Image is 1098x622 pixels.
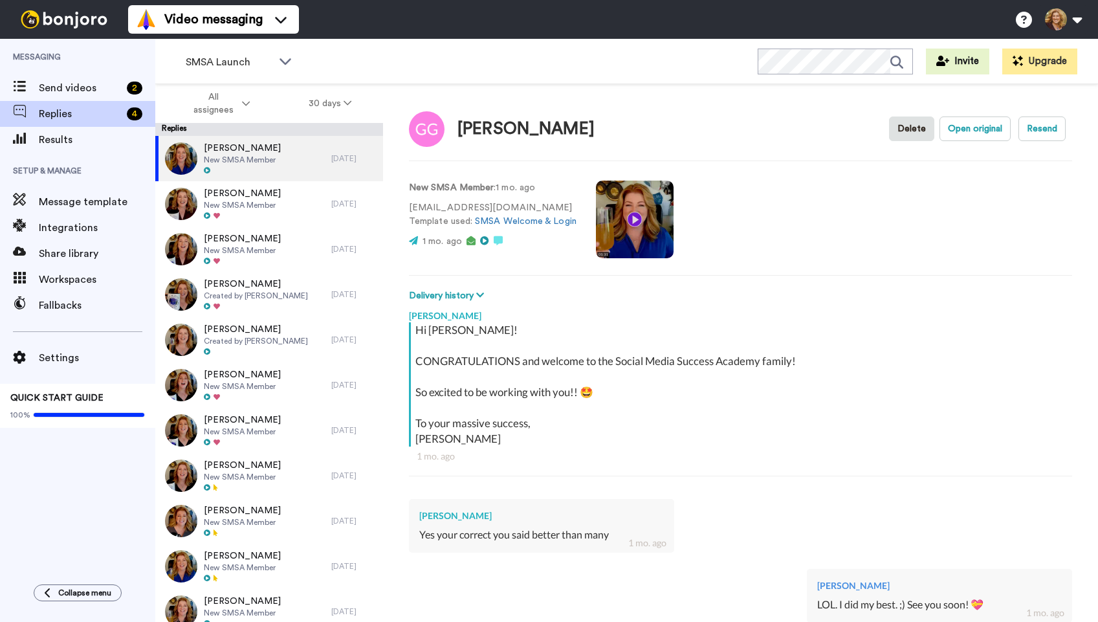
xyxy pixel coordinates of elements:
[204,200,281,210] span: New SMSA Member
[926,49,989,74] button: Invite
[10,394,104,403] span: QUICK START GUIDE
[165,278,197,311] img: 01e062ed-77d6-4561-9dc6-f25b2e86aeb3-thumb.jpg
[423,237,462,246] span: 1 mo. ago
[10,410,30,420] span: 100%
[155,498,383,544] a: [PERSON_NAME]New SMSA Member[DATE]
[457,120,595,139] div: [PERSON_NAME]
[204,291,308,301] span: Created by [PERSON_NAME]
[155,123,383,136] div: Replies
[39,132,155,148] span: Results
[204,414,281,427] span: [PERSON_NAME]
[127,107,142,120] div: 4
[817,597,1062,612] div: LOL. I did my best. ;) See you soon! 💝
[204,472,281,482] span: New SMSA Member
[165,414,197,447] img: 5d5ec3dc-b805-46f9-b30d-cc06e399101c-thumb.jpg
[204,595,281,608] span: [PERSON_NAME]
[39,298,155,313] span: Fallbacks
[155,181,383,227] a: [PERSON_NAME]New SMSA Member[DATE]
[39,106,122,122] span: Replies
[155,544,383,589] a: [PERSON_NAME]New SMSA Member[DATE]
[331,335,377,345] div: [DATE]
[155,227,383,272] a: [PERSON_NAME]New SMSA Member[DATE]
[204,142,281,155] span: [PERSON_NAME]
[164,10,263,28] span: Video messaging
[475,217,576,226] a: SMSA Welcome & Login
[331,199,377,209] div: [DATE]
[280,92,381,115] button: 30 days
[204,323,308,336] span: [PERSON_NAME]
[165,505,197,537] img: 41ceeadf-e281-41aa-8be0-54ddc5aaef41-thumb.jpg
[1018,117,1066,141] button: Resend
[155,136,383,181] a: [PERSON_NAME]New SMSA Member[DATE]
[331,244,377,254] div: [DATE]
[165,460,197,492] img: e2cf4e0b-dda9-4bfa-93bf-ef62967819cf-thumb.jpg
[628,537,666,550] div: 1 mo. ago
[58,588,111,598] span: Collapse menu
[186,54,272,70] span: SMSA Launch
[417,450,1064,463] div: 1 mo. ago
[165,142,197,175] img: f9d686b5-8355-4c98-bc0d-a1e3b6c73e9d-thumb.jpg
[165,188,197,220] img: 527fb8b0-c015-4a7f-aaa9-e8dd7e45bed6-thumb.jpg
[187,91,239,117] span: All assignees
[16,10,113,28] img: bj-logo-header-white.svg
[204,245,281,256] span: New SMSA Member
[204,427,281,437] span: New SMSA Member
[165,324,197,356] img: ad939271-50f9-4961-ab0e-5791db925ee1-thumb.jpg
[331,606,377,617] div: [DATE]
[204,381,281,392] span: New SMSA Member
[889,117,934,141] button: Delete
[204,562,281,573] span: New SMSA Member
[204,368,281,381] span: [PERSON_NAME]
[204,459,281,472] span: [PERSON_NAME]
[155,362,383,408] a: [PERSON_NAME]New SMSA Member[DATE]
[39,194,155,210] span: Message template
[939,117,1011,141] button: Open original
[409,303,1072,322] div: [PERSON_NAME]
[39,80,122,96] span: Send videos
[331,289,377,300] div: [DATE]
[331,561,377,572] div: [DATE]
[204,608,281,618] span: New SMSA Member
[155,272,383,317] a: [PERSON_NAME]Created by [PERSON_NAME][DATE]
[331,380,377,390] div: [DATE]
[165,233,197,265] img: 43eb7f1f-8c39-4d54-967c-7bf0fcfce051-thumb.jpg
[155,317,383,362] a: [PERSON_NAME]Created by [PERSON_NAME][DATE]
[204,550,281,562] span: [PERSON_NAME]
[409,183,494,192] strong: New SMSA Member
[204,336,308,346] span: Created by [PERSON_NAME]
[817,579,1062,592] div: [PERSON_NAME]
[204,187,281,200] span: [PERSON_NAME]
[155,453,383,498] a: [PERSON_NAME]New SMSA Member[DATE]
[331,153,377,164] div: [DATE]
[331,425,377,436] div: [DATE]
[39,220,155,236] span: Integrations
[1026,606,1064,619] div: 1 mo. ago
[204,155,281,165] span: New SMSA Member
[419,528,664,542] div: Yes your correct you said better than many
[331,471,377,481] div: [DATE]
[204,232,281,245] span: [PERSON_NAME]
[419,509,664,522] div: [PERSON_NAME]
[158,85,280,122] button: All assignees
[165,550,197,583] img: 07de4f4a-112f-4883-a13c-c51d92211f88-thumb.jpg
[155,408,383,453] a: [PERSON_NAME]New SMSA Member[DATE]
[127,82,142,94] div: 2
[409,201,576,228] p: [EMAIL_ADDRESS][DOMAIN_NAME] Template used:
[409,289,488,303] button: Delivery history
[1002,49,1077,74] button: Upgrade
[415,322,1069,447] div: Hi [PERSON_NAME]! CONGRATULATIONS and welcome to the Social Media Success Academy family! So exci...
[165,369,197,401] img: 5d83acbb-3b57-4a5c-9cea-a253142c0c16-thumb.jpg
[34,584,122,601] button: Collapse menu
[204,504,281,517] span: [PERSON_NAME]
[39,350,155,366] span: Settings
[136,9,157,30] img: vm-color.svg
[39,272,155,287] span: Workspaces
[409,111,445,147] img: Image of Gamaniel Galindo
[39,246,155,261] span: Share library
[204,278,308,291] span: [PERSON_NAME]
[331,516,377,526] div: [DATE]
[204,517,281,528] span: New SMSA Member
[409,181,576,195] p: : 1 mo. ago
